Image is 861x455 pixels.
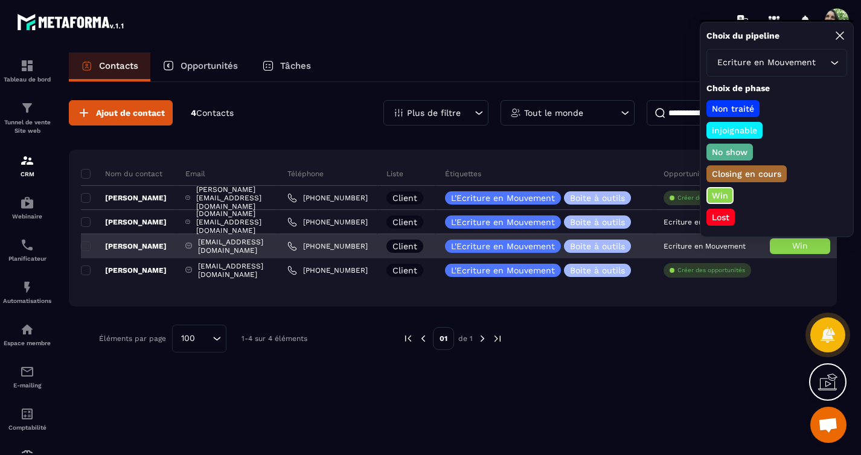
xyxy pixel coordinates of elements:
[810,407,847,443] div: Ouvrir le chat
[392,218,417,226] p: Client
[407,109,461,117] p: Plus de filtre
[280,60,311,71] p: Tâches
[818,56,827,69] input: Search for option
[451,218,555,226] p: L'Ecriture en Mouvement
[177,332,199,345] span: 100
[664,242,746,250] p: Ecriture en Mouvement
[81,217,167,227] p: [PERSON_NAME]
[570,266,625,275] p: Boite à outils
[20,364,34,379] img: email
[99,60,138,71] p: Contacts
[20,407,34,421] img: accountant
[714,56,818,69] span: Ecriture en Mouvement
[3,229,51,271] a: schedulerschedulerPlanificateur
[477,333,488,344] img: next
[403,333,414,344] img: prev
[287,217,368,227] a: [PHONE_NUMBER]
[69,52,150,81] a: Contacts
[3,398,51,440] a: accountantaccountantComptabilité
[710,103,756,115] p: Non traité
[242,334,307,343] p: 1-4 sur 4 éléments
[3,171,51,177] p: CRM
[150,52,250,81] a: Opportunités
[418,333,429,344] img: prev
[392,242,417,250] p: Client
[3,355,51,398] a: emailemailE-mailing
[196,108,234,118] span: Contacts
[3,340,51,346] p: Espace membre
[570,218,625,226] p: Boite à outils
[99,334,166,343] p: Éléments par page
[677,266,745,275] p: Créer des opportunités
[3,186,51,229] a: automationsautomationsWebinaire
[386,169,403,179] p: Liste
[3,76,51,83] p: Tableau de bord
[3,92,51,144] a: formationformationTunnel de vente Site web
[81,266,167,275] p: [PERSON_NAME]
[81,193,167,203] p: [PERSON_NAME]
[492,333,503,344] img: next
[3,313,51,355] a: automationsautomationsEspace membre
[287,266,368,275] a: [PHONE_NUMBER]
[3,424,51,431] p: Comptabilité
[458,334,473,343] p: de 1
[445,169,481,179] p: Étiquettes
[3,382,51,389] p: E-mailing
[3,144,51,186] a: formationformationCRM
[3,297,51,304] p: Automatisations
[81,241,167,251] p: [PERSON_NAME]
[451,266,555,275] p: L'Ecriture en Mouvement
[191,107,234,119] p: 4
[20,196,34,210] img: automations
[3,118,51,135] p: Tunnel de vente Site web
[69,100,173,126] button: Ajout de contact
[433,327,454,350] p: 01
[20,153,34,168] img: formation
[570,194,625,202] p: Boite à outils
[3,213,51,220] p: Webinaire
[17,11,126,33] img: logo
[664,169,706,179] p: Opportunité
[287,169,324,179] p: Téléphone
[287,241,368,251] a: [PHONE_NUMBER]
[3,255,51,262] p: Planificateur
[710,189,730,202] p: Win
[664,218,746,226] p: Ecriture en Mouvement
[710,124,759,136] p: injoignable
[96,107,165,119] span: Ajout de contact
[20,322,34,337] img: automations
[451,242,555,250] p: L'Ecriture en Mouvement
[185,169,205,179] p: Email
[706,83,847,94] p: Choix de phase
[677,194,745,202] p: Créer des opportunités
[570,242,625,250] p: Boite à outils
[706,30,779,42] p: Choix du pipeline
[524,109,583,117] p: Tout le monde
[710,168,783,180] p: Closing en cours
[710,146,749,158] p: No show
[20,59,34,73] img: formation
[3,49,51,92] a: formationformationTableau de bord
[392,266,417,275] p: Client
[199,332,210,345] input: Search for option
[392,194,417,202] p: Client
[81,169,162,179] p: Nom du contact
[250,52,323,81] a: Tâches
[20,101,34,115] img: formation
[20,280,34,294] img: automations
[181,60,238,71] p: Opportunités
[172,325,226,352] div: Search for option
[710,211,731,223] p: Lost
[451,194,555,202] p: L'Ecriture en Mouvement
[792,241,808,250] span: Win
[706,49,847,77] div: Search for option
[20,238,34,252] img: scheduler
[287,193,368,203] a: [PHONE_NUMBER]
[3,271,51,313] a: automationsautomationsAutomatisations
